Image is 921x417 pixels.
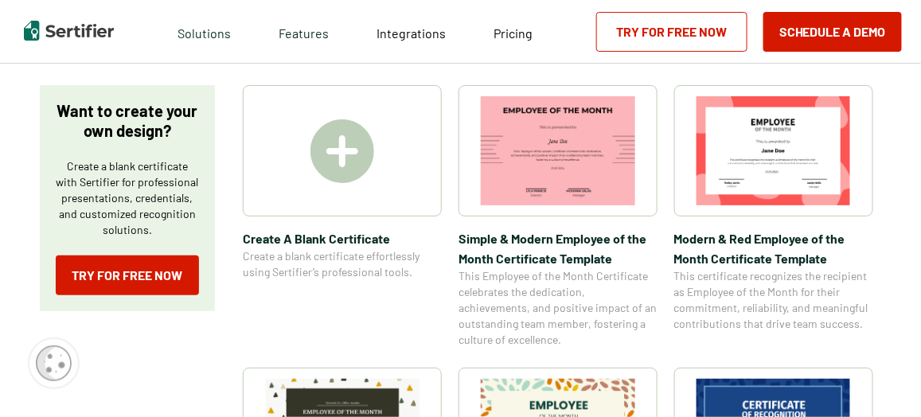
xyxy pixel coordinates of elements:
button: Schedule a Demo [763,12,902,52]
img: Modern & Red Employee of the Month Certificate Template [697,96,851,205]
span: Create A Blank Certificate [243,228,442,248]
a: Integrations [377,21,446,41]
a: Try for Free Now [596,12,747,52]
iframe: Chat Widget [841,341,921,417]
span: This Employee of the Month Certificate celebrates the dedication, achievements, and positive impa... [459,268,658,348]
p: Create a blank certificate with Sertifier for professional presentations, credentials, and custom... [56,158,199,238]
p: Want to create your own design? [56,101,199,141]
img: Create A Blank Certificate [310,119,374,183]
span: Features [279,21,329,41]
span: Simple & Modern Employee of the Month Certificate Template [459,228,658,268]
span: Solutions [178,21,231,41]
img: Cookie Popup Icon [36,345,72,381]
a: Try for Free Now [56,255,199,295]
span: This certificate recognizes the recipient as Employee of the Month for their commitment, reliabil... [674,268,873,332]
img: Simple & Modern Employee of the Month Certificate Template [481,96,635,205]
span: Modern & Red Employee of the Month Certificate Template [674,228,873,268]
span: Pricing [494,25,533,41]
a: Pricing [494,21,533,41]
img: Sertifier | Digital Credentialing Platform [24,21,114,41]
span: Integrations [377,25,446,41]
a: Simple & Modern Employee of the Month Certificate TemplateSimple & Modern Employee of the Month C... [459,85,658,348]
span: Create a blank certificate effortlessly using Sertifier’s professional tools. [243,248,442,280]
a: Modern & Red Employee of the Month Certificate TemplateModern & Red Employee of the Month Certifi... [674,85,873,348]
